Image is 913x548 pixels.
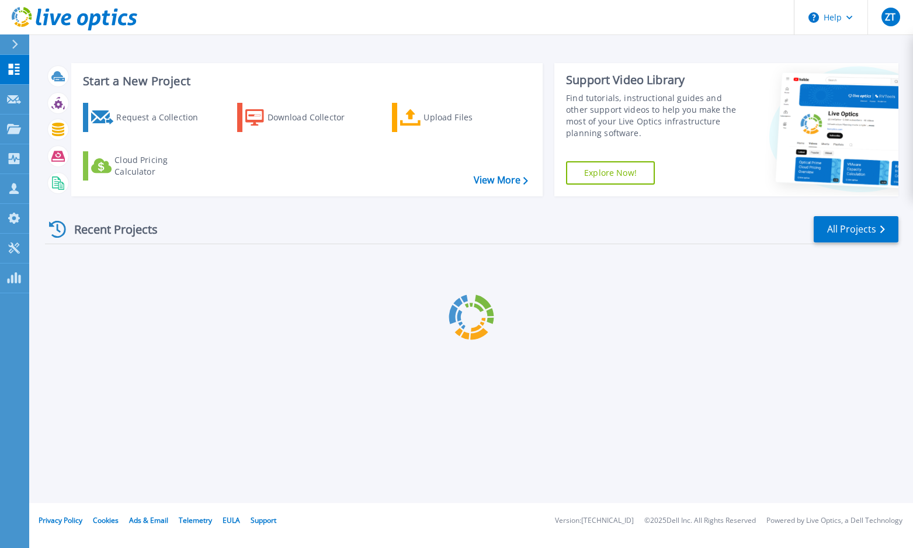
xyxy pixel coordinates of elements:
[423,106,517,129] div: Upload Files
[566,72,739,88] div: Support Video Library
[179,515,212,525] a: Telemetry
[566,161,655,185] a: Explore Now!
[45,215,173,244] div: Recent Projects
[392,103,522,132] a: Upload Files
[885,12,895,22] span: ZT
[129,515,168,525] a: Ads & Email
[83,75,527,88] h3: Start a New Project
[39,515,82,525] a: Privacy Policy
[251,515,276,525] a: Support
[766,517,902,525] li: Powered by Live Optics, a Dell Technology
[83,103,213,132] a: Request a Collection
[93,515,119,525] a: Cookies
[83,151,213,181] a: Cloud Pricing Calculator
[268,106,361,129] div: Download Collector
[114,154,208,178] div: Cloud Pricing Calculator
[474,175,528,186] a: View More
[644,517,756,525] li: © 2025 Dell Inc. All Rights Reserved
[814,216,898,242] a: All Projects
[223,515,240,525] a: EULA
[237,103,367,132] a: Download Collector
[116,106,210,129] div: Request a Collection
[555,517,634,525] li: Version: [TECHNICAL_ID]
[566,92,739,139] div: Find tutorials, instructional guides and other support videos to help you make the most of your L...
